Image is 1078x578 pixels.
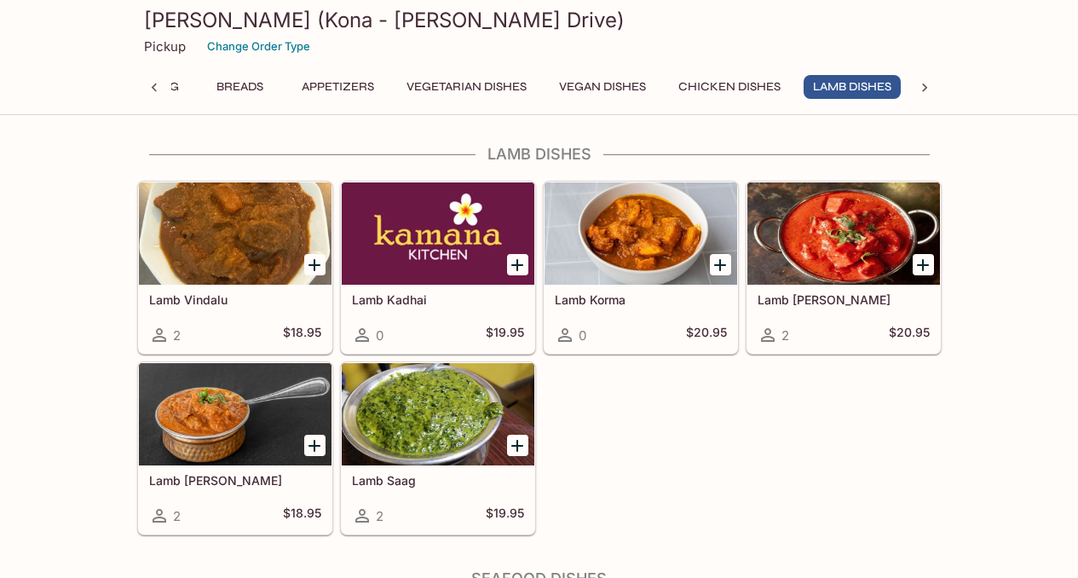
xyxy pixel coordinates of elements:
div: Lamb Tikka Masala [747,182,940,285]
a: Lamb Kadhai0$19.95 [341,182,535,354]
a: Lamb Korma0$20.95 [544,182,738,354]
button: Add Lamb Saag [507,435,528,456]
button: Add Lamb Korma [710,254,731,275]
button: Add Lamb Tikka Masala [913,254,934,275]
button: Breads [202,75,279,99]
button: Appetizers [292,75,383,99]
h5: $20.95 [889,325,930,345]
span: 0 [579,327,586,344]
a: Lamb [PERSON_NAME]2$18.95 [138,362,332,535]
button: Vegan Dishes [550,75,655,99]
h5: $19.95 [486,506,524,526]
h5: Lamb [PERSON_NAME] [149,473,321,488]
span: 0 [376,327,383,344]
button: Add Lamb Vindalu [304,254,326,275]
a: Lamb [PERSON_NAME]2$20.95 [747,182,941,354]
h5: Lamb Korma [555,292,727,307]
h5: $19.95 [486,325,524,345]
p: Pickup [144,38,186,55]
button: Lamb Dishes [804,75,901,99]
div: Lamb Curry [139,363,331,465]
div: Lamb Kadhai [342,182,534,285]
button: Add Lamb Curry [304,435,326,456]
button: Add Lamb Kadhai [507,254,528,275]
span: 2 [173,508,181,524]
h5: Lamb Vindalu [149,292,321,307]
div: Lamb Saag [342,363,534,465]
button: Chicken Dishes [669,75,790,99]
a: Lamb Saag2$19.95 [341,362,535,535]
h5: Lamb Kadhai [352,292,524,307]
h3: [PERSON_NAME] (Kona - [PERSON_NAME] Drive) [144,7,935,33]
button: Change Order Type [199,33,318,60]
span: 2 [173,327,181,344]
button: Vegetarian Dishes [397,75,536,99]
span: 2 [781,327,789,344]
a: Lamb Vindalu2$18.95 [138,182,332,354]
h5: Lamb [PERSON_NAME] [758,292,930,307]
span: 2 [376,508,383,524]
h5: $18.95 [283,506,321,526]
div: Lamb Vindalu [139,182,331,285]
h5: $20.95 [686,325,727,345]
h5: $18.95 [283,325,321,345]
h4: Lamb Dishes [137,145,942,164]
h5: Lamb Saag [352,473,524,488]
div: Lamb Korma [545,182,737,285]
